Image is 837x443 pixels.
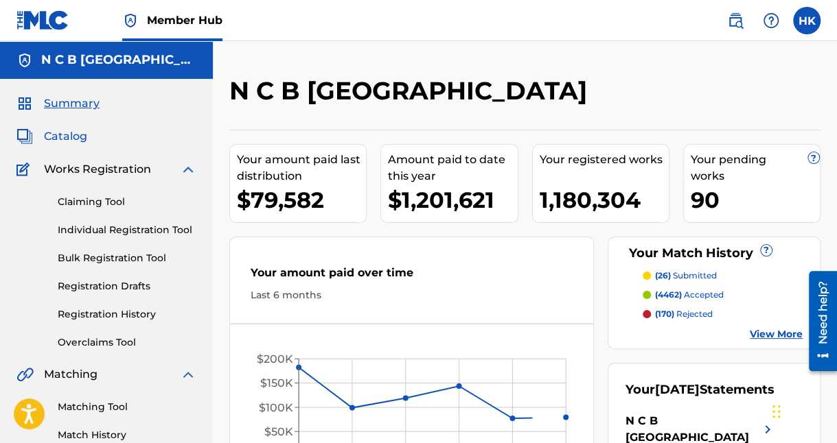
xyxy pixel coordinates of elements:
[750,327,803,342] a: View More
[655,289,724,301] p: accepted
[58,195,196,209] a: Claiming Tool
[799,265,837,376] iframe: Resource Center
[58,400,196,414] a: Matching Tool
[691,184,820,215] div: 90
[655,270,717,282] p: submitted
[626,244,803,263] div: Your Match History
[251,288,573,302] div: Last 6 months
[260,376,293,390] tspan: $150K
[808,152,819,163] span: ?
[264,425,293,438] tspan: $50K
[44,95,100,112] span: Summary
[16,10,69,30] img: MLC Logo
[772,391,781,432] div: Træk
[147,12,222,28] span: Member Hub
[540,152,669,168] div: Your registered works
[655,309,674,319] span: (170)
[237,184,366,215] div: $79,582
[388,184,517,215] div: $1,201,621
[655,289,682,300] span: (4462)
[757,7,785,34] div: Help
[229,75,594,106] h2: N C B [GEOGRAPHIC_DATA]
[122,12,139,29] img: Top Rightsholder
[58,279,196,294] a: Registration Drafts
[44,366,98,383] span: Matching
[16,128,33,145] img: Catalog
[16,52,33,69] img: Accounts
[16,128,87,145] a: CatalogCatalog
[793,7,821,34] div: User Menu
[655,382,700,397] span: [DATE]
[16,366,34,383] img: Matching
[180,366,196,383] img: expand
[768,377,837,443] iframe: Chat Widget
[257,352,293,366] tspan: $200K
[237,152,366,184] div: Your amount paid last distribution
[16,161,34,178] img: Works Registration
[626,381,775,399] div: Your Statements
[655,308,713,320] p: rejected
[16,95,33,112] img: Summary
[44,161,151,178] span: Works Registration
[58,251,196,265] a: Bulk Registration Tool
[251,265,573,288] div: Your amount paid over time
[44,128,87,145] span: Catalog
[540,184,669,215] div: 1,180,304
[58,428,196,442] a: Match History
[655,270,671,280] span: (26)
[643,308,803,320] a: (170) rejected
[761,245,772,256] span: ?
[691,152,820,184] div: Your pending works
[388,152,517,184] div: Amount paid to date this year
[58,223,196,237] a: Individual Registration Tool
[768,377,837,443] div: Chat-widget
[763,12,779,29] img: help
[643,270,803,282] a: (26) submitted
[58,307,196,322] a: Registration History
[180,161,196,178] img: expand
[41,52,196,68] h5: N C B SCANDINAVIA
[58,335,196,350] a: Overclaims Tool
[643,289,803,301] a: (4462) accepted
[722,7,749,34] a: Public Search
[727,12,744,29] img: search
[259,400,293,414] tspan: $100K
[16,95,100,112] a: SummarySummary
